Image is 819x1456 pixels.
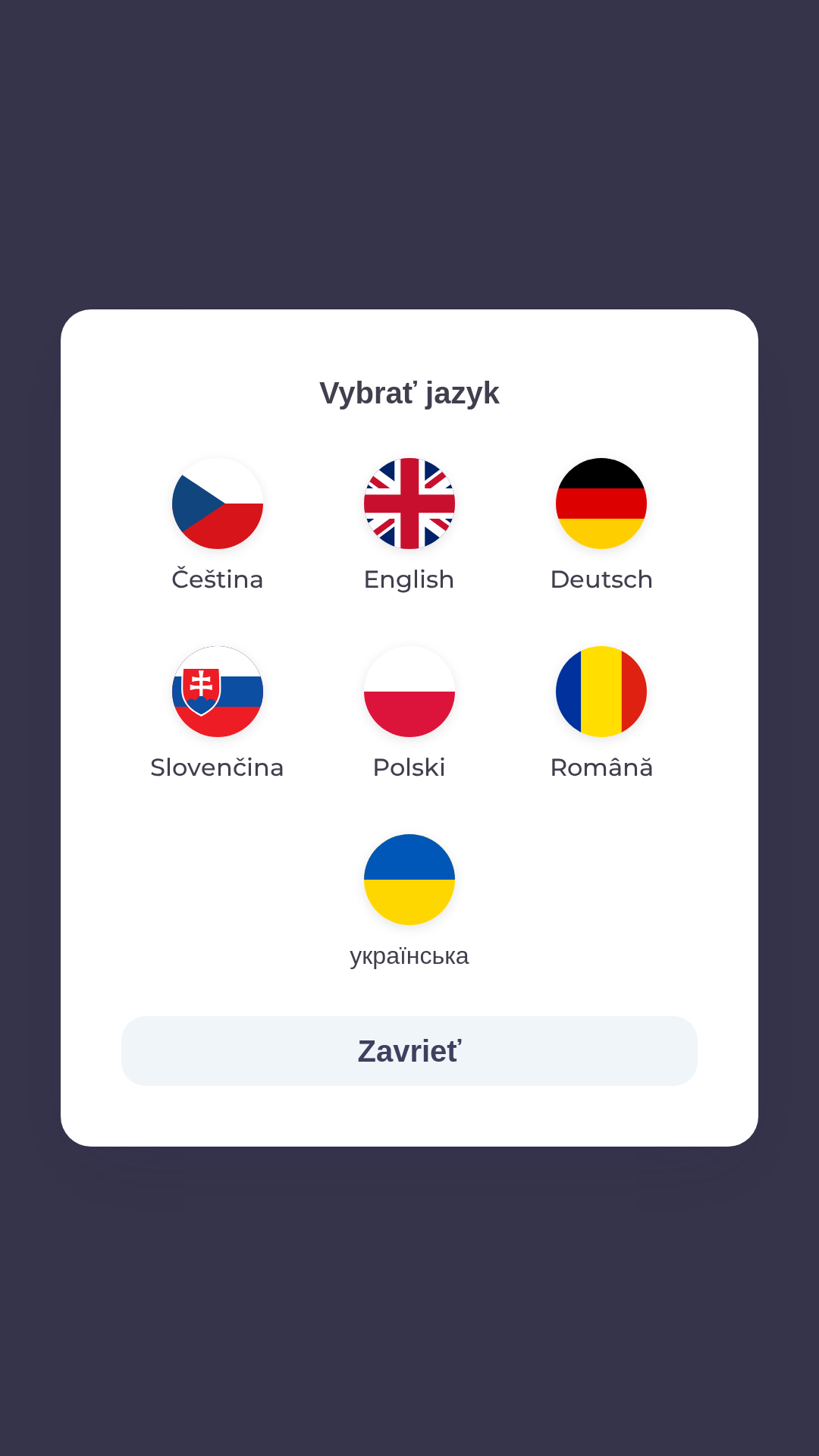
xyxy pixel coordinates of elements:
[121,370,698,416] p: Vybrať jazyk
[513,634,690,798] button: Română
[550,749,654,786] p: Română
[556,458,647,549] img: de flag
[364,458,455,549] img: en flag
[364,834,455,925] img: uk flag
[121,1016,698,1086] button: Zavrieť
[121,634,313,798] button: Slovenčina
[171,561,264,598] p: Čeština
[372,749,446,786] p: Polski
[172,458,263,549] img: cs flag
[172,646,263,737] img: sk flag
[363,561,455,598] p: English
[550,561,654,598] p: Deutsch
[150,749,284,786] p: Slovenčina
[135,446,300,610] button: Čeština
[556,646,647,737] img: ro flag
[364,646,455,737] img: pl flag
[350,937,469,974] p: українська
[313,822,505,986] button: українська
[513,446,690,610] button: Deutsch
[328,634,491,798] button: Polski
[327,446,491,610] button: English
